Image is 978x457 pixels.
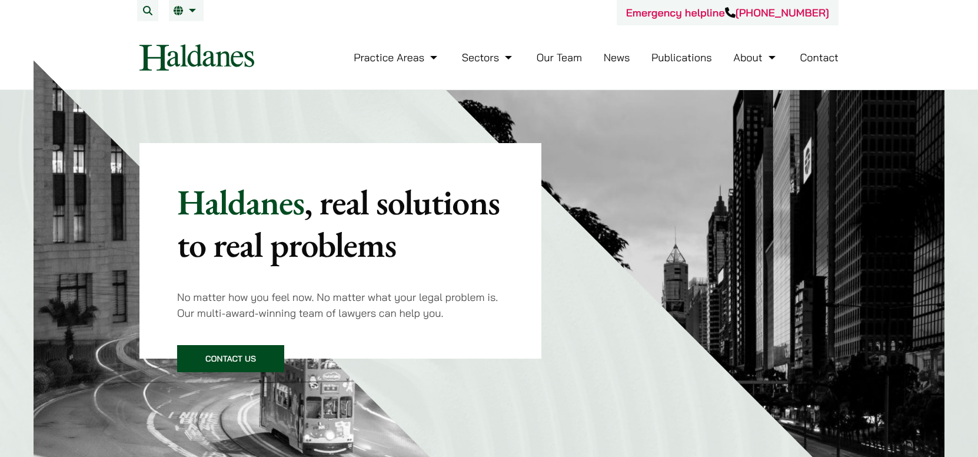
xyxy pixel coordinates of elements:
[800,51,839,64] a: Contact
[139,44,254,71] img: Logo of Haldanes
[733,51,778,64] a: About
[651,51,712,64] a: Publications
[537,51,582,64] a: Our Team
[462,51,515,64] a: Sectors
[174,6,199,15] a: EN
[177,181,504,266] p: Haldanes
[177,345,284,372] a: Contact Us
[626,6,829,19] a: Emergency helpline[PHONE_NUMBER]
[177,289,504,321] p: No matter how you feel now. No matter what your legal problem is. Our multi-award-winning team of...
[354,51,440,64] a: Practice Areas
[604,51,630,64] a: News
[177,179,500,267] mark: , real solutions to real problems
